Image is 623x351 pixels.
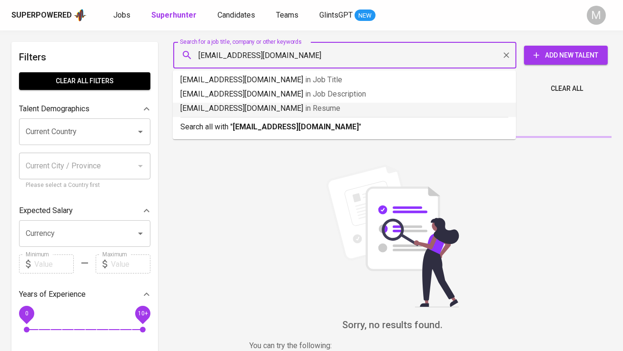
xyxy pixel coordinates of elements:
button: Open [134,125,147,138]
button: Clear [500,49,513,62]
a: Superhunter [151,10,198,21]
img: app logo [74,8,87,22]
span: Add New Talent [532,49,600,61]
h6: Sorry, no results found. [173,317,612,332]
span: in Resume [305,104,340,113]
span: in Job Title [305,75,342,84]
div: Years of Experience [19,285,150,304]
a: Superpoweredapp logo [11,8,87,22]
p: Years of Experience [19,289,86,300]
p: [EMAIL_ADDRESS][DOMAIN_NAME] [180,103,508,114]
button: Add New Talent [524,46,608,65]
a: Jobs [113,10,132,21]
a: Candidates [218,10,257,21]
button: Open [134,227,147,240]
span: Teams [276,10,298,19]
a: Teams [276,10,300,21]
b: Superhunter [151,10,197,19]
input: Value [34,254,74,273]
p: Expected Salary [19,205,73,216]
p: Search all with " " [180,121,508,133]
input: Value [111,254,150,273]
p: [EMAIL_ADDRESS][DOMAIN_NAME] [180,88,508,100]
button: Clear All [547,80,587,97]
span: NEW [355,11,376,20]
button: Clear All filters [19,72,150,90]
div: Talent Demographics [19,99,150,118]
a: GlintsGPT NEW [319,10,376,21]
span: Clear All [551,83,583,95]
img: file_searching.svg [321,165,464,307]
span: GlintsGPT [319,10,353,19]
p: Please select a Country first [26,181,144,190]
div: M [587,6,606,25]
span: Candidates [218,10,255,19]
b: [EMAIL_ADDRESS][DOMAIN_NAME] [233,122,359,131]
span: 0 [25,310,28,317]
span: Jobs [113,10,130,19]
p: Talent Demographics [19,103,89,115]
span: Clear All filters [27,75,143,87]
p: [EMAIL_ADDRESS][DOMAIN_NAME] [180,74,508,86]
div: Superpowered [11,10,72,21]
span: 10+ [138,310,148,317]
h6: Filters [19,49,150,65]
div: Expected Salary [19,201,150,220]
span: in Job Description [305,89,366,98]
